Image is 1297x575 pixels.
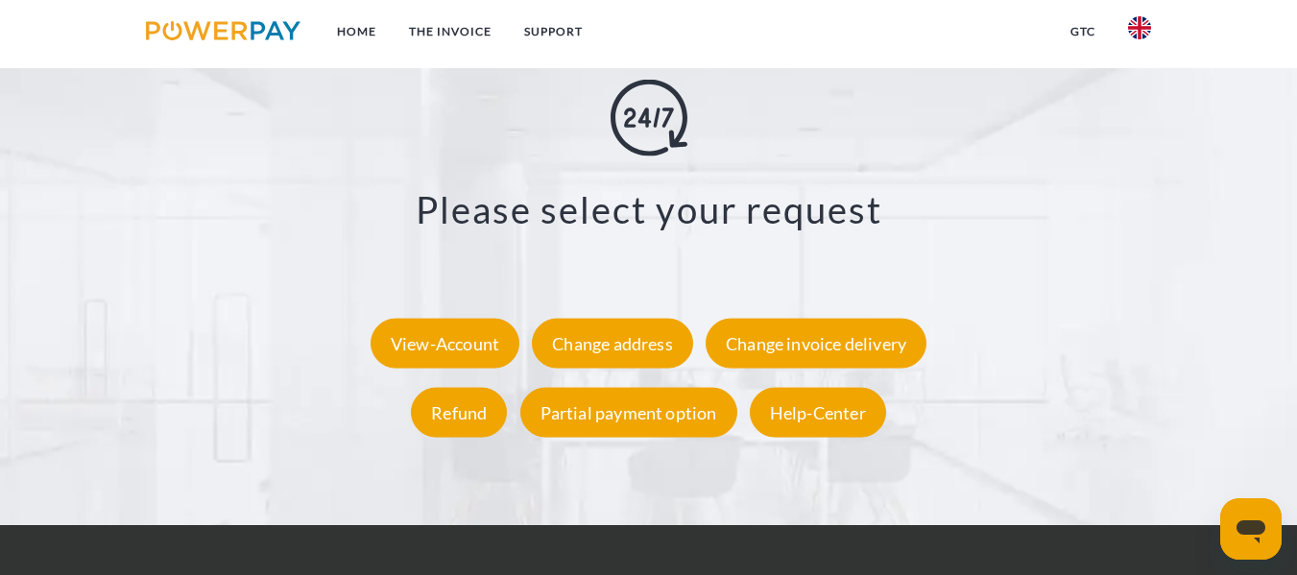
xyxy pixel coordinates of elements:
[745,402,891,423] a: Help-Center
[366,333,524,354] a: View-Account
[750,388,886,438] div: Help-Center
[321,14,393,49] a: Home
[371,319,519,369] div: View-Account
[89,187,1209,233] h3: Please select your request
[1220,498,1282,560] iframe: Button to launch messaging window, conversation in progress
[611,80,687,156] img: online-shopping.svg
[406,402,512,423] a: Refund
[706,319,926,369] div: Change invoice delivery
[393,14,508,49] a: THE INVOICE
[1054,14,1112,49] a: GTC
[411,388,507,438] div: Refund
[701,333,931,354] a: Change invoice delivery
[532,319,693,369] div: Change address
[520,388,737,438] div: Partial payment option
[508,14,599,49] a: Support
[516,402,742,423] a: Partial payment option
[527,333,698,354] a: Change address
[1128,16,1151,39] img: en
[146,21,300,40] img: logo-powerpay.svg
